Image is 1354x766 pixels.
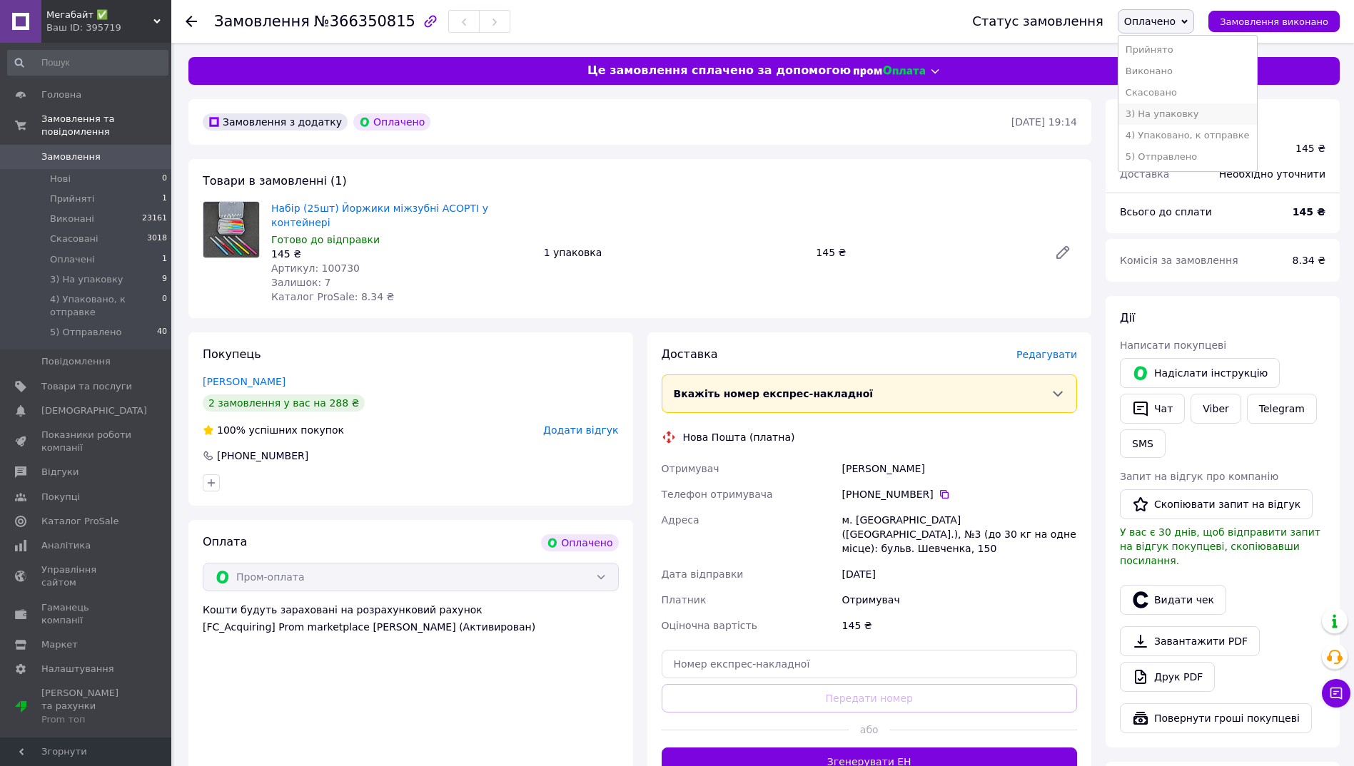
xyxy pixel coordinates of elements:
span: Аналітика [41,539,91,552]
div: Нова Пошта (платна) [679,430,799,444]
span: У вас є 30 днів, щоб відправити запит на відгук покупцеві, скопіювавши посилання. [1120,526,1320,566]
span: Залишок: 7 [271,277,331,288]
span: 1 [162,253,167,266]
span: Товари в замовленні (1) [203,174,347,188]
button: Чат [1120,394,1185,424]
div: 145 ₴ [1295,141,1325,155]
b: 145 ₴ [1293,206,1325,218]
li: 4) Упаковано, к отправке [1118,125,1257,146]
span: №366350815 [314,13,415,30]
div: [PHONE_NUMBER] [842,487,1077,501]
button: Скопіювати запит на відгук [1120,489,1313,519]
span: Доставка [1120,168,1169,180]
li: Прийнято [1118,39,1257,61]
span: Покупець [203,347,261,361]
a: [PERSON_NAME] [203,376,286,387]
span: 100% [217,424,246,436]
span: Замовлення [214,13,310,30]
span: Прийняті [50,193,94,205]
span: 3) На упаковку [50,273,123,286]
div: 1 упаковка [538,242,811,262]
span: Замовлення [41,150,101,163]
span: Покупці [41,491,80,504]
button: Видати чек [1120,585,1226,615]
span: Налаштування [41,663,114,675]
span: [DEMOGRAPHIC_DATA] [41,404,147,417]
span: Відгуки [41,466,79,479]
button: Чат з покупцем [1322,679,1350,708]
li: 3) На упаковку [1118,103,1257,125]
a: Завантажити PDF [1120,626,1260,656]
span: 5) Отправлено [50,326,121,339]
div: [PHONE_NUMBER] [216,449,310,463]
span: Комісія за замовлення [1120,255,1238,266]
span: Редагувати [1016,349,1077,360]
span: Маркет [41,638,78,651]
span: 8.34 ₴ [1293,255,1325,266]
span: Замовлення виконано [1220,16,1328,27]
span: 9 [162,273,167,286]
span: Виконані [50,213,94,225]
div: Кошти будуть зараховані на розрахунковий рахунок [203,603,619,634]
a: Редагувати [1049,238,1077,267]
span: Каталог ProSale [41,515,118,528]
span: Платник [662,594,707,606]
button: Надіслати інструкцію [1120,358,1280,388]
div: Повернутися назад [186,14,197,29]
div: 145 ₴ [810,242,1043,262]
span: Дії [1120,311,1135,325]
li: 5) Отправлено [1118,146,1257,168]
div: 145 ₴ [271,247,532,261]
div: Замовлення з додатку [203,113,348,131]
span: 3018 [147,233,167,245]
div: Ваш ID: 395719 [46,21,171,34]
span: Вкажіть номер експрес-накладної [674,388,874,399]
span: Оплачені [50,253,95,266]
div: м. [GEOGRAPHIC_DATA] ([GEOGRAPHIC_DATA].), №3 (до 30 кг на одне місце): бульв. Шевченка, 150 [839,507,1080,561]
span: Показники роботи компанії [41,429,132,454]
span: Оплата [203,535,247,548]
span: Мегабайт ✅ [46,9,153,21]
div: Отримувач [839,587,1080,613]
div: 145 ₴ [839,613,1080,638]
li: Скасовано [1118,82,1257,103]
li: Виконано [1118,61,1257,82]
span: Отримувач [662,463,719,474]
span: 4) Упаковано, к отправке [50,293,162,319]
span: Додати відгук [543,424,618,436]
div: Оплачено [541,534,618,551]
span: Артикул: 100730 [271,262,360,274]
div: Статус замовлення [972,14,1103,29]
input: Пошук [7,50,168,76]
span: [PERSON_NAME] та рахунки [41,687,132,726]
span: 0 [162,173,167,185]
span: Замовлення та повідомлення [41,113,171,138]
span: 40 [157,326,167,339]
div: Оплачено [353,113,430,131]
span: Повідомлення [41,355,111,368]
span: 1 [162,193,167,205]
div: [FC_Acquiring] Prom marketplace [PERSON_NAME] (Активирован) [203,620,619,634]
span: Гаманець компанії [41,601,132,627]
div: [DATE] [839,561,1080,587]
span: Телефон отримувача [662,489,773,500]
div: 2 замовлення у вас на 288 ₴ [203,394,365,412]
a: Набір (25шт) Йоржики міжзубні АСОРТІ у контейнері [271,203,488,228]
span: Дата відправки [662,568,744,580]
div: успішних покупок [203,423,344,437]
span: Скасовані [50,233,98,245]
div: [PERSON_NAME] [839,456,1080,481]
span: Каталог ProSale: 8.34 ₴ [271,291,394,302]
span: 0 [162,293,167,319]
span: Запит на відгук про компанію [1120,471,1278,482]
a: Viber [1191,394,1241,424]
time: [DATE] 19:14 [1011,116,1077,128]
div: Необхідно уточнити [1211,158,1334,190]
a: Telegram [1247,394,1317,424]
span: Нові [50,173,71,185]
span: Оплачено [1124,16,1176,27]
span: Готово до відправки [271,234,380,245]
button: Замовлення виконано [1208,11,1340,32]
span: Товари та послуги [41,380,132,393]
span: Доставка [662,347,718,361]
